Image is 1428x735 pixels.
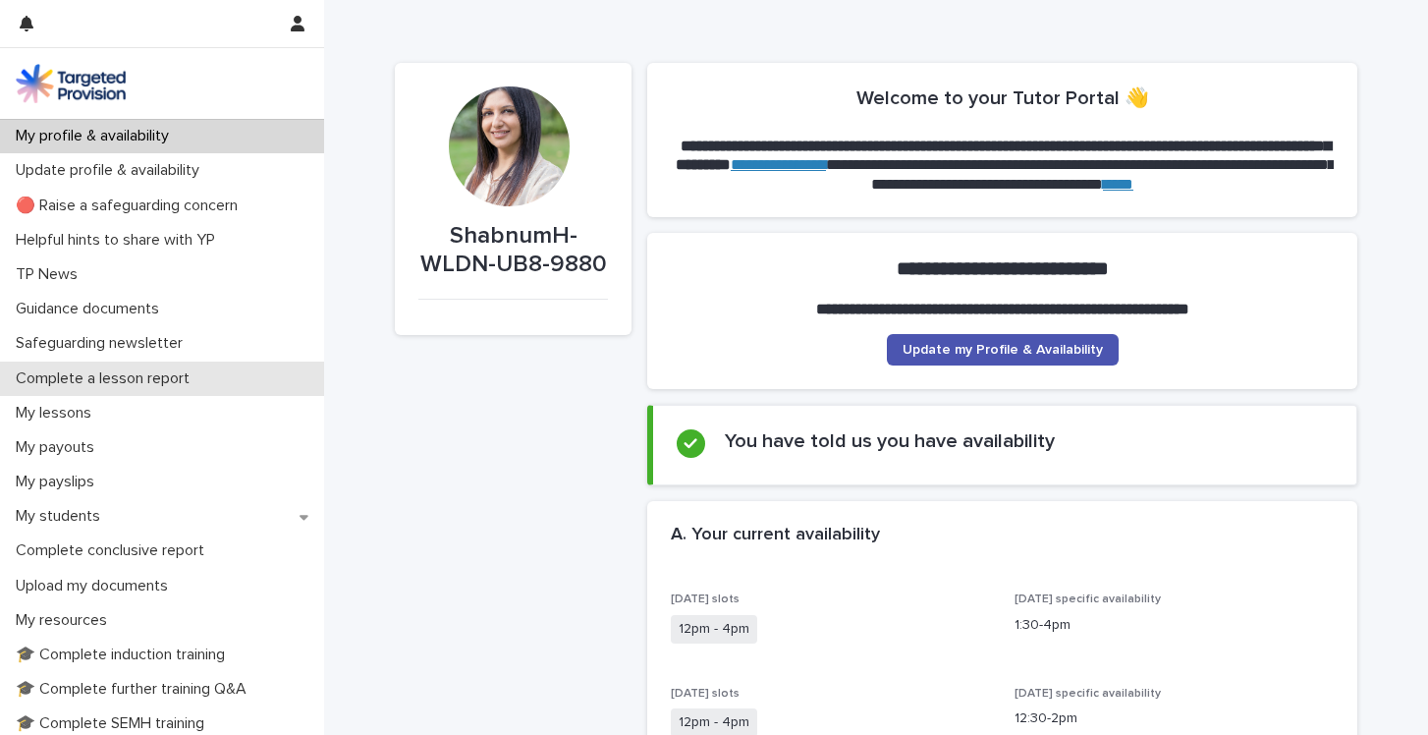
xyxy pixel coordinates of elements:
span: [DATE] slots [671,688,740,700]
span: [DATE] slots [671,594,740,605]
p: Complete a lesson report [8,369,205,388]
p: My lessons [8,404,107,423]
a: Update my Profile & Availability [887,334,1119,366]
p: Guidance documents [8,300,175,318]
p: Safeguarding newsletter [8,334,198,353]
p: TP News [8,265,93,284]
h2: You have told us you have availability [725,429,1055,453]
p: 12:30-2pm [1015,708,1335,729]
p: My payouts [8,438,110,457]
p: My profile & availability [8,127,185,145]
p: Helpful hints to share with YP [8,231,231,250]
p: ShabnumH-WLDN-UB8-9880 [418,222,608,279]
p: Upload my documents [8,577,184,595]
p: My payslips [8,473,110,491]
span: [DATE] specific availability [1015,688,1161,700]
p: My students [8,507,116,526]
p: Update profile & availability [8,161,215,180]
p: Complete conclusive report [8,541,220,560]
p: 🎓 Complete further training Q&A [8,680,262,699]
img: M5nRWzHhSzIhMunXDL62 [16,64,126,103]
span: Update my Profile & Availability [903,343,1103,357]
span: 12pm - 4pm [671,615,757,644]
p: 🔴 Raise a safeguarding concern [8,197,253,215]
p: 🎓 Complete induction training [8,646,241,664]
p: My resources [8,611,123,630]
h2: Welcome to your Tutor Portal 👋 [856,86,1149,110]
h2: A. Your current availability [671,525,880,546]
span: [DATE] specific availability [1015,594,1161,605]
p: 1:30-4pm [1015,615,1335,636]
p: 🎓 Complete SEMH training [8,714,220,733]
